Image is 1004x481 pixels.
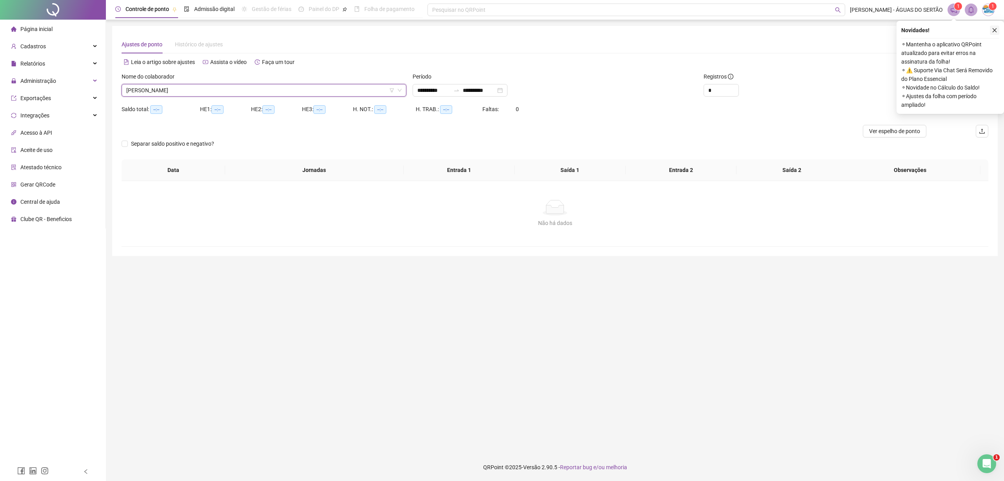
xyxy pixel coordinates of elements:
[515,159,626,181] th: Saída 1
[175,41,223,48] span: Histórico de ajustes
[850,5,943,14] span: [PERSON_NAME] - ÁGUAS DO SERTÃO
[413,72,437,81] label: Período
[298,6,304,12] span: dashboard
[210,59,247,65] span: Assista o vídeo
[404,159,515,181] th: Entrada 1
[397,88,402,93] span: down
[901,92,999,109] span: ⚬ Ajustes da folha com período ampliado!
[20,199,60,205] span: Central de ajuda
[122,72,180,81] label: Nome do colaborador
[374,105,386,114] span: --:--
[122,105,200,114] div: Saldo total:
[172,7,177,12] span: pushpin
[20,112,49,119] span: Integrações
[11,130,16,135] span: api
[11,44,16,49] span: user-add
[863,125,926,137] button: Ver espelho de ponto
[20,95,51,101] span: Exportações
[728,74,733,79] span: info-circle
[242,6,247,12] span: sun
[128,139,217,148] span: Separar saldo positivo e negativo?
[977,454,996,473] iframe: Intercom live chat
[11,216,16,222] span: gift
[982,4,994,16] img: 5801
[115,6,121,12] span: clock-circle
[309,6,339,12] span: Painel do DP
[957,4,960,9] span: 1
[11,165,16,170] span: solution
[839,159,980,181] th: Observações
[20,216,72,222] span: Clube QR - Beneficios
[389,88,394,93] span: filter
[20,60,45,67] span: Relatórios
[20,26,53,32] span: Página inicial
[737,159,848,181] th: Saída 2
[225,159,404,181] th: Jornadas
[20,147,53,153] span: Aceite de uso
[523,464,540,470] span: Versão
[354,6,360,12] span: book
[353,105,416,114] div: H. NOT.:
[342,7,347,12] span: pushpin
[122,41,162,48] span: Ajustes de ponto
[194,6,235,12] span: Admissão digital
[131,219,979,227] div: Não há dados
[704,72,733,81] span: Registros
[626,159,737,181] th: Entrada 2
[211,105,224,114] span: --:--
[200,105,251,114] div: HE 1:
[901,26,929,35] span: Novidades !
[979,128,985,134] span: upload
[17,467,25,475] span: facebook
[41,467,49,475] span: instagram
[482,106,500,112] span: Faltas:
[992,27,997,33] span: close
[131,59,195,65] span: Leia o artigo sobre ajustes
[11,199,16,205] span: info-circle
[901,83,999,92] span: ⚬ Novidade no Cálculo do Saldo!
[313,105,326,114] span: --:--
[11,61,16,66] span: file
[29,467,37,475] span: linkedin
[993,454,1000,461] span: 1
[20,78,56,84] span: Administração
[968,6,975,13] span: bell
[869,127,920,135] span: Ver espelho de ponto
[950,6,957,13] span: notification
[106,454,1004,481] footer: QRPoint © 2025 - 2.90.5 -
[125,6,169,12] span: Controle de ponto
[20,43,46,49] span: Cadastros
[991,4,994,9] span: 1
[416,105,482,114] div: H. TRAB.:
[11,182,16,187] span: qrcode
[453,87,460,93] span: swap-right
[901,66,999,83] span: ⚬ ⚠️ Suporte Via Chat Será Removido do Plano Essencial
[252,6,291,12] span: Gestão de férias
[11,147,16,153] span: audit
[11,95,16,101] span: export
[11,113,16,118] span: sync
[11,78,16,84] span: lock
[835,7,841,13] span: search
[20,181,55,188] span: Gerar QRCode
[262,105,275,114] span: --:--
[364,6,415,12] span: Folha de pagamento
[150,105,162,114] span: --:--
[203,59,208,65] span: youtube
[122,159,225,181] th: Data
[453,87,460,93] span: to
[255,59,260,65] span: history
[20,164,62,170] span: Atestado técnico
[901,40,999,66] span: ⚬ Mantenha o aplicativo QRPoint atualizado para evitar erros na assinatura da folha!
[302,105,353,114] div: HE 3:
[989,2,997,10] sup: Atualize o seu contato no menu Meus Dados
[126,84,402,96] span: CARLOS ANDRÉ LEITE FERREIRA DE SOUZA
[20,130,52,136] span: Acesso à API
[440,105,452,114] span: --:--
[560,464,627,470] span: Reportar bug e/ou melhoria
[11,26,16,32] span: home
[954,2,962,10] sup: 1
[251,105,302,114] div: HE 2:
[184,6,189,12] span: file-done
[516,106,519,112] span: 0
